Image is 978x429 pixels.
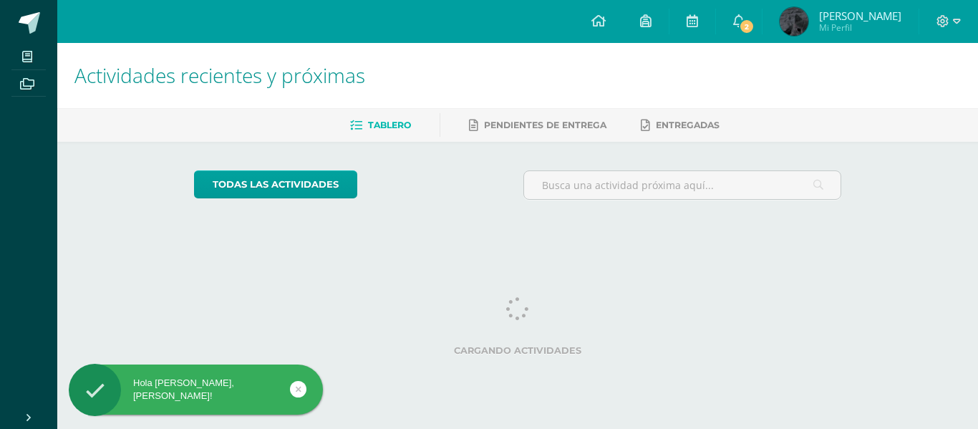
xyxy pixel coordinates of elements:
[819,9,901,23] span: [PERSON_NAME]
[819,21,901,34] span: Mi Perfil
[74,62,365,89] span: Actividades recientes y próximas
[69,377,323,403] div: Hola [PERSON_NAME], [PERSON_NAME]!
[739,19,755,34] span: 2
[368,120,411,130] span: Tablero
[469,114,606,137] a: Pendientes de entrega
[350,114,411,137] a: Tablero
[656,120,720,130] span: Entregadas
[194,345,842,356] label: Cargando actividades
[194,170,357,198] a: todas las Actividades
[484,120,606,130] span: Pendientes de entrega
[524,171,841,199] input: Busca una actividad próxima aquí...
[641,114,720,137] a: Entregadas
[780,7,808,36] img: ae8f675cdc2ac93a8575d964c836f19a.png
